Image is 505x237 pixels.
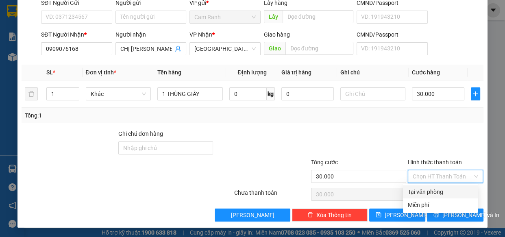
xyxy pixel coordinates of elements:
li: (c) 2017 [68,39,112,49]
div: Chưa thanh toán [233,188,311,202]
span: Lấy [264,10,283,23]
span: Tên hàng [157,69,181,76]
span: delete [307,212,313,218]
span: Giao hàng [264,31,290,38]
button: [PERSON_NAME] [215,209,290,222]
span: [PERSON_NAME] và In [442,211,499,220]
button: printer[PERSON_NAME] và In [427,209,483,222]
b: [DOMAIN_NAME] [68,31,112,37]
th: Ghi chú [337,65,409,80]
span: Giá trị hàng [281,69,311,76]
span: Khác [91,88,146,100]
input: Dọc đường [285,42,353,55]
input: 0 [281,87,334,100]
span: Tổng cước [311,159,338,165]
span: Xóa Thông tin [316,211,352,220]
b: [PERSON_NAME] - [PERSON_NAME] [10,52,46,133]
input: Ghi chú đơn hàng [118,141,213,154]
span: Sài Gòn [194,43,256,55]
button: deleteXóa Thông tin [292,209,368,222]
button: plus [471,87,480,100]
span: Định lượng [237,69,266,76]
label: Hình thức thanh toán [408,159,462,165]
b: [PERSON_NAME] - Gửi khách hàng [50,12,81,78]
span: [PERSON_NAME] [231,211,274,220]
span: SL [46,69,53,76]
span: [PERSON_NAME] [385,211,428,220]
span: Giao [264,42,285,55]
input: VD: Bàn, Ghế [157,87,223,100]
span: plus [471,91,480,97]
div: Người nhận [115,30,187,39]
span: printer [433,212,439,218]
div: CMND/Passport [357,30,428,39]
span: kg [267,87,275,100]
span: Đơn vị tính [86,69,116,76]
img: logo.jpg [88,10,108,30]
label: Ghi chú đơn hàng [118,130,163,137]
div: Tại văn phòng [408,187,473,196]
input: Ghi Chú [340,87,406,100]
button: delete [25,87,38,100]
input: Dọc đường [283,10,353,23]
div: SĐT Người Nhận [41,30,112,39]
span: Cước hàng [412,69,440,76]
button: save[PERSON_NAME] [369,209,425,222]
span: VP Nhận [189,31,212,38]
div: Miễn phí [408,200,473,209]
div: Tổng: 1 [25,111,196,120]
span: save [376,212,381,218]
span: Cam Ranh [194,11,256,23]
span: user-add [175,46,181,52]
